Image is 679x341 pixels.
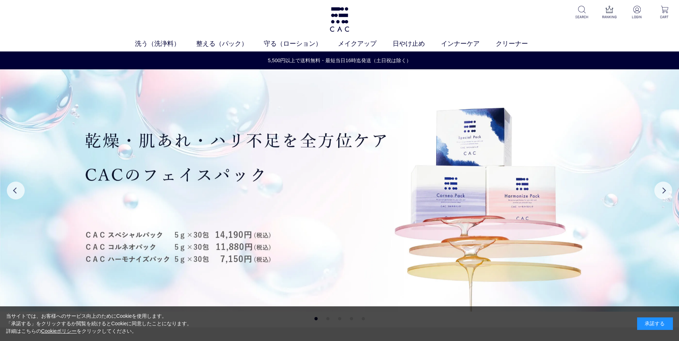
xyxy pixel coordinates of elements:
[656,14,673,20] p: CART
[264,39,338,49] a: 守る（ローション）
[441,39,496,49] a: インナーケア
[196,39,264,49] a: 整える（パック）
[393,39,441,49] a: 日やけ止め
[338,39,393,49] a: メイクアップ
[135,39,196,49] a: 洗う（洗浄料）
[601,14,618,20] p: RANKING
[637,317,673,330] div: 承諾する
[628,6,646,20] a: LOGIN
[573,14,591,20] p: SEARCH
[573,6,591,20] a: SEARCH
[7,182,25,199] button: Previous
[656,6,673,20] a: CART
[6,312,192,335] div: 当サイトでは、お客様へのサービス向上のためにCookieを使用します。 「承諾する」をクリックするか閲覧を続けるとCookieに同意したことになります。 詳細はこちらの をクリックしてください。
[628,14,646,20] p: LOGIN
[0,57,679,64] a: 5,500円以上で送料無料・最短当日16時迄発送（土日祝は除く）
[329,7,350,32] img: logo
[601,6,618,20] a: RANKING
[496,39,544,49] a: クリーナー
[654,182,672,199] button: Next
[41,328,77,334] a: Cookieポリシー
